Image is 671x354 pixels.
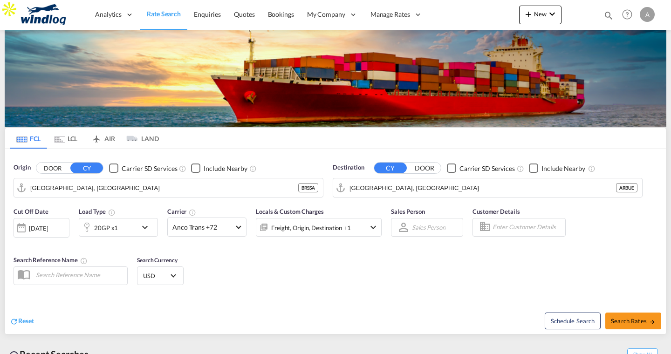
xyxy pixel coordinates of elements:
[91,133,102,140] md-icon: icon-airplane
[447,163,515,173] md-checkbox: Checkbox No Ink
[14,237,21,249] md-datepicker: Select
[493,220,562,234] input: Enter Customer Details
[14,163,30,172] span: Origin
[137,257,178,264] span: Search Currency
[14,178,323,197] md-input-container: Salvador, BRSSA
[172,223,233,232] span: Anco Trans +72
[108,209,116,216] md-icon: icon-information-outline
[14,256,88,264] span: Search Reference Name
[517,165,524,172] md-icon: Unchecked: Search for CY (Container Yard) services for all selected carriers.Checked : Search for...
[588,165,596,172] md-icon: Unchecked: Ignores neighbouring ports when fetching rates.Checked : Includes neighbouring ports w...
[122,164,177,173] div: Carrier SD Services
[189,209,196,216] md-icon: The selected Trucker/Carrierwill be displayed in the rate results If the rates are from another f...
[70,163,103,173] button: CY
[349,181,616,195] input: Search by Port
[333,163,364,172] span: Destination
[139,222,155,233] md-icon: icon-chevron-down
[30,181,298,195] input: Search by Port
[204,164,247,173] div: Include Nearby
[122,128,159,149] md-tab-item: LAND
[167,208,196,215] span: Carrier
[541,164,585,173] div: Include Nearby
[605,313,661,329] button: Search Ratesicon-arrow-right
[391,208,425,215] span: Sales Person
[298,183,318,192] div: BRSSA
[10,128,47,149] md-tab-item: FCL
[31,268,127,282] input: Search Reference Name
[10,316,34,327] div: icon-refreshReset
[408,163,441,174] button: DOOR
[271,221,351,234] div: Freight Origin Destination Factory Stuffing
[84,128,122,149] md-tab-item: AIR
[14,208,48,215] span: Cut Off Date
[36,163,69,174] button: DOOR
[545,313,601,329] button: Note: By default Schedule search will only considerorigin ports, destination ports and cut off da...
[191,163,247,173] md-checkbox: Checkbox No Ink
[459,164,515,173] div: Carrier SD Services
[333,178,642,197] md-input-container: Buenos Aires, ARBUE
[256,218,382,237] div: Freight Origin Destination Factory Stuffingicon-chevron-down
[611,317,656,325] span: Search Rates
[529,163,585,173] md-checkbox: Checkbox No Ink
[109,163,177,173] md-checkbox: Checkbox No Ink
[79,208,116,215] span: Load Type
[79,218,158,237] div: 20GP x1icon-chevron-down
[249,165,257,172] md-icon: Unchecked: Ignores neighbouring ports when fetching rates.Checked : Includes neighbouring ports w...
[94,221,118,234] div: 20GP x1
[18,317,34,325] span: Reset
[616,183,637,192] div: ARBUE
[5,30,666,127] img: LCL+%26+FCL+BACKGROUND.png
[80,257,88,265] md-icon: Your search will be saved by the below given name
[47,128,84,149] md-tab-item: LCL
[10,128,159,149] md-pagination-wrapper: Use the left and right arrow keys to navigate between tabs
[256,208,324,215] span: Locals & Custom Charges
[411,220,446,234] md-select: Sales Person
[649,319,656,325] md-icon: icon-arrow-right
[374,163,407,173] button: CY
[29,224,48,232] div: [DATE]
[142,269,178,282] md-select: Select Currency: $ USDUnited States Dollar
[472,208,520,215] span: Customer Details
[368,222,379,233] md-icon: icon-chevron-down
[5,149,666,334] div: Origin DOOR CY Checkbox No InkUnchecked: Search for CY (Container Yard) services for all selected...
[14,218,69,238] div: [DATE]
[143,272,169,280] span: USD
[10,317,18,326] md-icon: icon-refresh
[179,165,186,172] md-icon: Unchecked: Search for CY (Container Yard) services for all selected carriers.Checked : Search for...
